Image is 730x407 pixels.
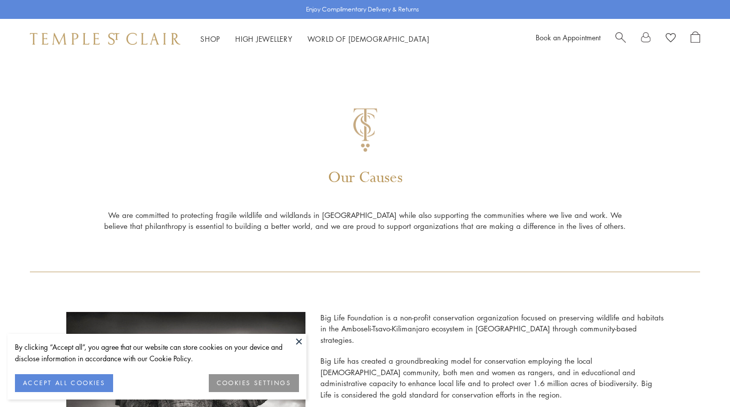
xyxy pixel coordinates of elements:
[209,374,299,392] button: COOKIES SETTINGS
[200,33,430,45] nav: Main navigation
[235,34,292,44] a: High JewelleryHigh Jewellery
[536,32,600,42] a: Book an Appointment
[320,312,664,356] p: Big Life Foundation is a non-profit conservation organization focused on preserving wildlife and ...
[306,4,419,14] p: Enjoy Complimentary Delivery & Returns
[353,108,377,152] img: Gold-Monogram1.png
[615,31,626,46] a: Search
[307,34,430,44] a: World of [DEMOGRAPHIC_DATA]World of [DEMOGRAPHIC_DATA]
[328,167,403,209] p: Our Causes
[15,341,299,364] div: By clicking “Accept all”, you agree that our website can store cookies on your device and disclos...
[680,360,720,397] iframe: Gorgias live chat messenger
[200,34,220,44] a: ShopShop
[691,31,700,46] a: Open Shopping Bag
[30,33,180,45] img: Temple St. Clair
[104,209,627,272] p: We are committed to protecting fragile wildlife and wildlands in [GEOGRAPHIC_DATA] while also sup...
[666,31,676,46] a: View Wishlist
[15,374,113,392] button: ACCEPT ALL COOKIES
